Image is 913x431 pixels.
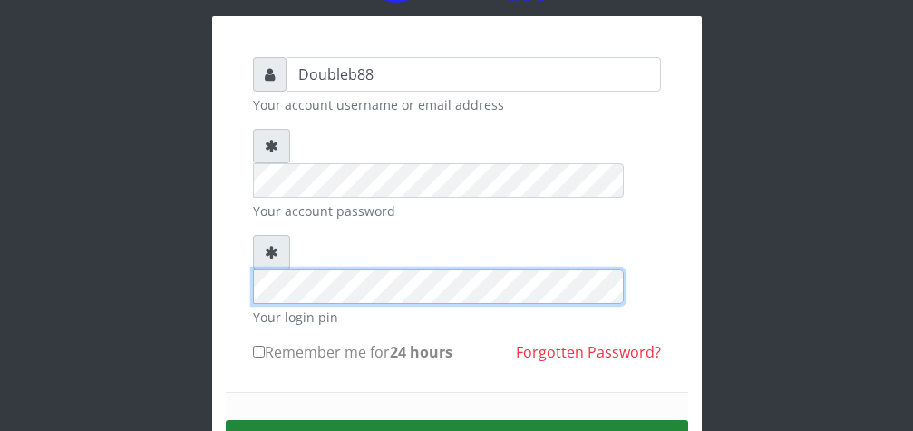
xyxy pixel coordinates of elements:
small: Your account username or email address [253,95,661,114]
input: Remember me for24 hours [253,346,265,358]
small: Your login pin [253,308,661,327]
input: Username or email address [287,57,661,92]
label: Remember me for [253,341,452,363]
b: 24 hours [390,342,452,362]
a: Forgotten Password? [516,342,661,362]
small: Your account password [253,201,661,220]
